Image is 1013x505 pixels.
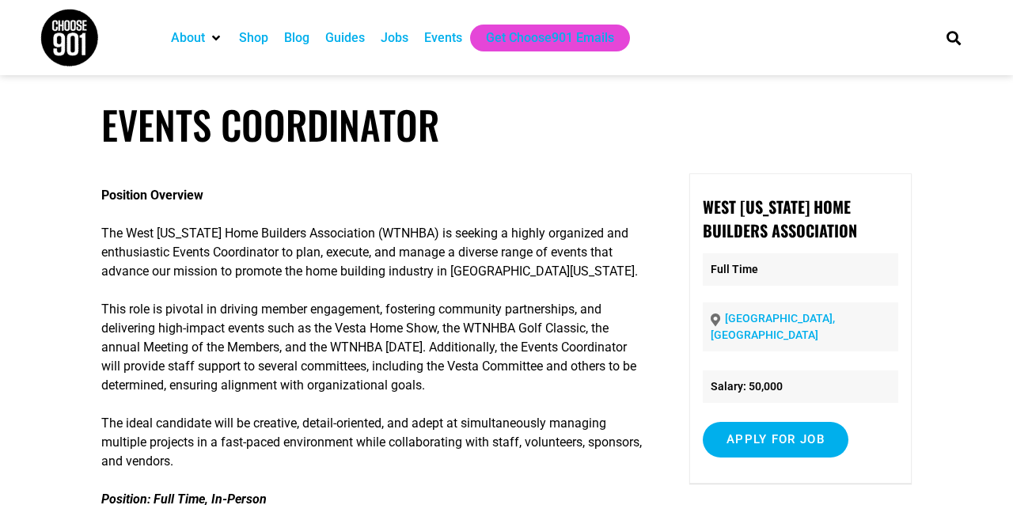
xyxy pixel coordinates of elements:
[941,25,967,51] div: Search
[703,195,857,242] strong: West [US_STATE] Home Builders Association
[101,300,649,395] p: This role is pivotal in driving member engagement, fostering community partnerships, and deliveri...
[101,224,649,281] p: The West [US_STATE] Home Builders Association (WTNHBA) is seeking a highly organized and enthusia...
[163,25,920,51] nav: Main nav
[486,28,614,47] a: Get Choose901 Emails
[101,188,203,203] strong: Position Overview
[424,28,462,47] a: Events
[239,28,268,47] a: Shop
[171,28,205,47] a: About
[703,253,898,286] p: Full Time
[325,28,365,47] a: Guides
[101,101,912,148] h1: Events Coordinator
[381,28,408,47] a: Jobs
[711,312,835,341] a: [GEOGRAPHIC_DATA], [GEOGRAPHIC_DATA]
[101,414,649,471] p: The ideal candidate will be creative, detail-oriented, and adept at simultaneously managing multi...
[703,422,848,458] input: Apply for job
[703,370,898,403] li: Salary: 50,000
[163,25,231,51] div: About
[284,28,309,47] a: Blog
